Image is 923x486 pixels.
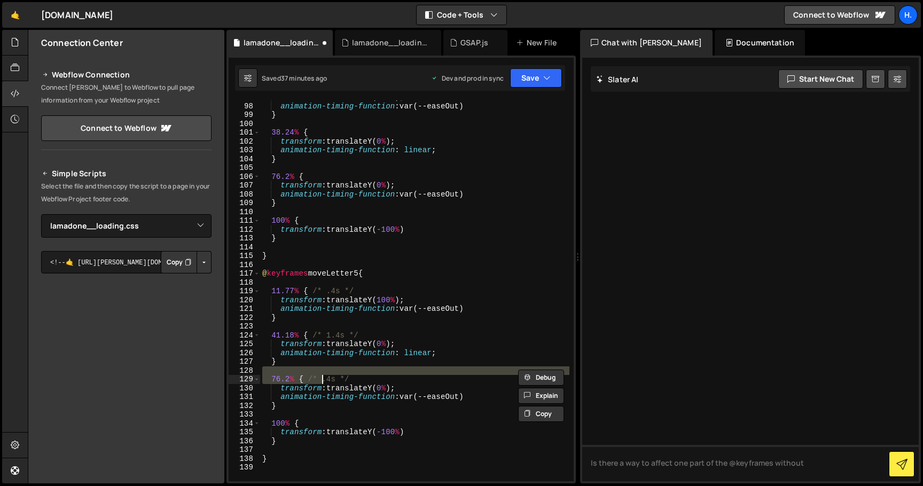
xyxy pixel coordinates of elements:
[898,5,918,25] a: h.
[229,243,260,252] div: 114
[41,68,212,81] h2: Webflow Connection
[229,454,260,464] div: 138
[229,120,260,129] div: 100
[244,37,320,48] div: lamadone__loading.css
[229,234,260,243] div: 113
[417,5,506,25] button: Code + Tools
[518,406,564,422] button: Copy
[229,137,260,146] div: 102
[229,419,260,428] div: 134
[229,155,260,164] div: 104
[262,74,327,83] div: Saved
[229,278,260,287] div: 118
[2,2,28,28] a: 🤙
[715,30,805,56] div: Documentation
[281,74,327,83] div: 37 minutes ago
[460,37,488,48] div: GSAP.js
[229,181,260,190] div: 107
[229,269,260,278] div: 117
[229,349,260,358] div: 126
[229,410,260,419] div: 133
[41,291,213,387] iframe: YouTube video player
[229,146,260,155] div: 103
[229,225,260,234] div: 112
[229,357,260,366] div: 127
[229,304,260,313] div: 121
[229,190,260,199] div: 108
[41,115,212,141] a: Connect to Webflow
[41,167,212,180] h2: Simple Scripts
[229,102,260,111] div: 98
[229,393,260,402] div: 131
[352,37,428,48] div: lamadone__loading.js
[229,216,260,225] div: 111
[229,163,260,173] div: 105
[229,445,260,454] div: 137
[229,199,260,208] div: 109
[41,251,212,273] textarea: <!--🤙 [URL][PERSON_NAME][DOMAIN_NAME]> <script>document.addEventListener("DOMContentLoaded", func...
[229,322,260,331] div: 123
[229,437,260,446] div: 136
[229,428,260,437] div: 135
[41,81,212,107] p: Connect [PERSON_NAME] to Webflow to pull page information from your Webflow project
[229,128,260,137] div: 101
[229,313,260,323] div: 122
[229,331,260,340] div: 124
[518,370,564,386] button: Debug
[229,402,260,411] div: 132
[229,208,260,217] div: 110
[229,111,260,120] div: 99
[229,287,260,296] div: 119
[229,252,260,261] div: 115
[431,74,504,83] div: Dev and prod in sync
[518,388,564,404] button: Explain
[229,296,260,305] div: 120
[580,30,713,56] div: Chat with [PERSON_NAME]
[41,180,212,206] p: Select the file and then copy the script to a page in your Webflow Project footer code.
[161,251,197,273] button: Copy
[229,366,260,375] div: 128
[516,37,561,48] div: New File
[596,74,639,84] h2: Slater AI
[229,173,260,182] div: 106
[229,375,260,384] div: 129
[229,463,260,472] div: 139
[41,37,123,49] h2: Connection Center
[784,5,895,25] a: Connect to Webflow
[41,9,113,21] div: [DOMAIN_NAME]
[510,68,562,88] button: Save
[229,261,260,270] div: 116
[229,384,260,393] div: 130
[778,69,863,89] button: Start new chat
[161,251,212,273] div: Button group with nested dropdown
[229,340,260,349] div: 125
